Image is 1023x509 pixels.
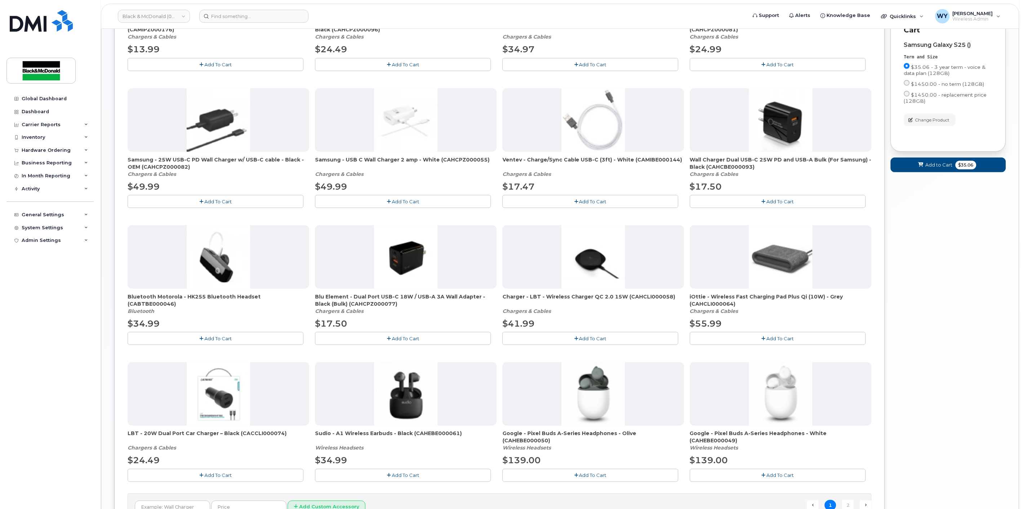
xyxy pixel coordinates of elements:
input: $1450.00 - replacement price (128GB) [904,91,910,97]
span: Add To Cart [579,62,607,67]
span: $55.99 [690,318,722,329]
div: iOttie - Wireless Fast Charging Pad Plus Qi (10W) - Grey (CAHCLI000064) [690,293,872,315]
span: Ventev - Charge/Sync Cable USB-C (3ft) - White (CAMIBE000144) [502,156,684,171]
em: Wireless Headsets [690,445,738,451]
div: Ventev - Charge/Sync Cable USB-C (3ft) - White (CAMIBE000144) [502,156,684,178]
img: accessory36554.JPG [749,225,812,289]
span: [PERSON_NAME] [953,10,993,16]
button: Add To Cart [315,332,491,345]
span: Add To Cart [204,473,232,478]
div: Google - Pixel Buds A-Series Headphones - White (CAHEBE000049) [690,430,872,452]
button: Add To Cart [128,332,304,345]
img: accessory36212.JPG [187,225,250,289]
span: Change Product [915,117,950,123]
span: LBT - 20W Dual Port Car Charger – Black (CACCLI000074) [128,430,309,444]
button: Add To Cart [502,195,678,208]
button: Add To Cart [128,195,304,208]
em: Chargers & Cables [128,171,176,177]
button: Add To Cart [502,469,678,482]
span: $13.99 [128,44,160,54]
span: Add To Cart [579,336,607,341]
div: Samsung Galaxy S25 () [904,42,993,48]
img: accessory36215.JPG [187,362,250,426]
span: Add To Cart [204,199,232,204]
a: Support [748,8,784,23]
em: Chargers & Cables [502,308,551,314]
span: WY [937,12,948,21]
em: Chargers & Cables [128,34,176,40]
input: $1450.00 - no term (128GB) [904,80,910,86]
a: Alerts [784,8,816,23]
button: Change Product [904,114,956,126]
span: Knowledge Base [827,12,871,19]
div: Bluetooth Motorola - HK255 Bluetooth Headset (CABTBE000046) [128,293,309,315]
input: Find something... [199,10,309,23]
span: Add To Cart [767,62,794,67]
span: iOttie - Wireless Fast Charging Pad Plus Qi (10W) - Grey (CAHCLI000064) [690,293,872,307]
span: Add To Cart [579,473,607,478]
div: Wesley Yue [930,9,1006,23]
span: $35.06 [956,161,976,169]
span: Add to Cart [926,161,953,168]
button: Add To Cart [315,195,491,208]
button: Add To Cart [690,469,866,482]
span: Add To Cart [392,62,419,67]
span: $24.99 [690,44,722,54]
button: Add To Cart [502,332,678,345]
em: Chargers & Cables [690,171,738,177]
span: Add To Cart [767,199,794,204]
div: Blu Element - USB-C 20W PD with USB-C Cable 4ft Wall Charger - Black (CAHCPZ000096) [315,19,497,40]
img: accessory36907.JPG [749,88,812,152]
div: Quicklinks [876,9,929,23]
span: $17.50 [690,181,722,192]
span: Add To Cart [392,336,419,341]
img: accessory36709.JPG [187,88,250,152]
em: Chargers & Cables [690,308,738,314]
span: $1450.00 - replacement price (128GB) [904,92,987,104]
button: Add To Cart [315,469,491,482]
button: Add to Cart $35.06 [891,158,1006,172]
span: Charger - LBT - Wireless Charger QC 2.0 15W (CAHCLI000058) [502,293,684,307]
div: Samsung - USB C Wall Charger 2 amp - White (CAHCPZ000055) [315,156,497,178]
div: Sudio - A1 Wireless Earbuds - Black (CAHEBE000061) [315,430,497,452]
span: $34.99 [128,318,160,329]
span: $24.49 [128,455,160,466]
span: Bluetooth Motorola - HK255 Bluetooth Headset (CABTBE000046) [128,293,309,307]
img: accessory36552.JPG [562,88,625,152]
a: Knowledge Base [816,8,876,23]
span: Support [759,12,779,19]
div: Samsung - 25W USB-C PD Wall Charger w/ USB-C cable - Black - OEM (CAHCPZ000082) [128,156,309,178]
span: Add To Cart [204,62,232,67]
span: $35.06 - 3 year term - voice & data plan (128GB) [904,64,986,76]
span: $1450.00 - no term (128GB) [911,81,984,87]
span: Samsung - 25W USB-C PD Wall Charger w/ USB-C cable - Black - OEM (CAHCPZ000082) [128,156,309,171]
em: Wireless Headsets [315,445,363,451]
p: Cart [904,25,993,35]
div: Blu Element - Braided Cable USB-A to USB-C (4ft) – Black (CAMIPZ000176) [128,19,309,40]
button: Add To Cart [315,58,491,71]
span: Add To Cart [392,473,419,478]
span: Add To Cart [767,473,794,478]
span: Blu Element - Dual Port USB-C 18W / USB-A 3A Wall Adapter - Black (Bulk) (CAHCPZ000077) [315,293,497,307]
div: LBT - 20W Dual Port Car Charger – Black (CACCLI000074) [128,430,309,452]
em: Chargers & Cables [690,34,738,40]
button: Add To Cart [690,332,866,345]
span: $34.97 [502,44,535,54]
em: Bluetooth [128,308,154,314]
em: Wireless Headsets [502,445,551,451]
em: Chargers & Cables [315,171,363,177]
span: $139.00 [502,455,541,466]
button: Add To Cart [128,469,304,482]
input: $35.06 - 3 year term - voice & data plan (128GB) [904,63,910,69]
div: Wall Charger Dual USB-C 25W PD and USB-A Bulk (For Samsung) - Black (CAHCBE000093) [690,156,872,178]
span: Wireless Admin [953,16,993,22]
span: Add To Cart [392,199,419,204]
div: Google - Pixel Buds A-Series Headphones - Olive (CAHEBE000050) [502,430,684,452]
em: Chargers & Cables [502,171,551,177]
span: $24.49 [315,44,347,54]
em: Chargers & Cables [315,308,363,314]
span: $41.99 [502,318,535,329]
img: accessory36354.JPG [374,88,438,152]
span: Add To Cart [579,199,607,204]
span: Quicklinks [890,13,916,19]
